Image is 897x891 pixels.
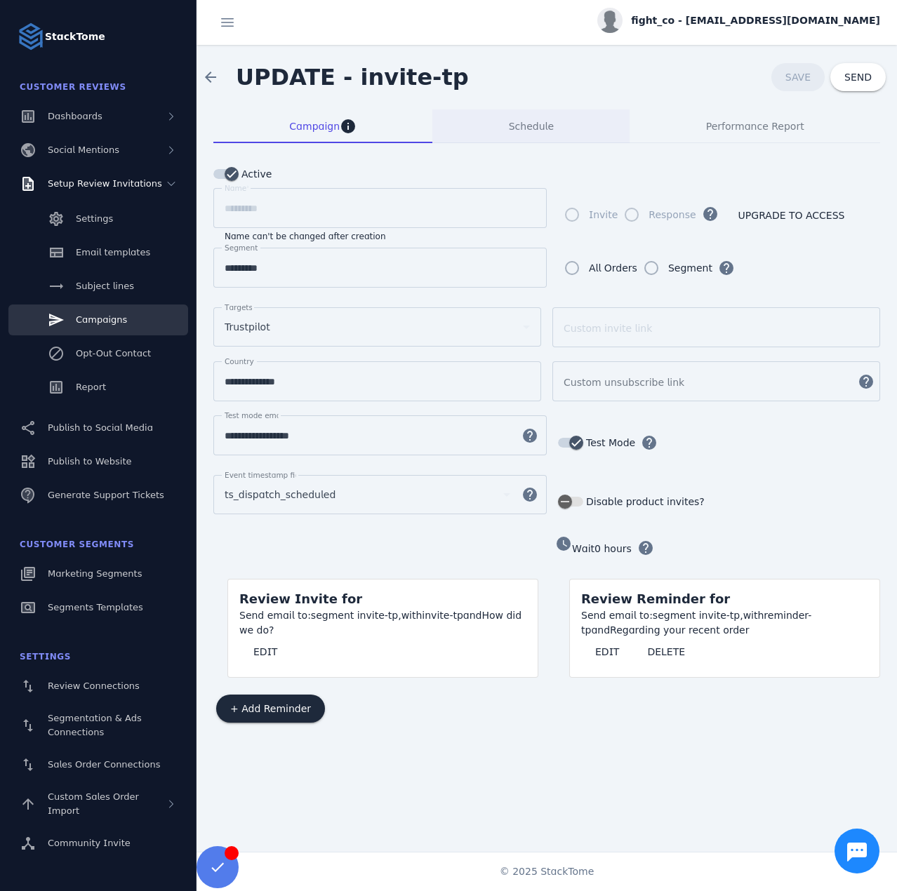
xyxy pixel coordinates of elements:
a: Subject lines [8,271,188,302]
span: ts_dispatch_scheduled [225,486,335,503]
div: segment invite-tp, invite-tp How did we do? [239,608,526,638]
mat-label: Custom invite link [564,323,652,334]
mat-label: Targets [225,303,253,311]
span: Publish to Website [48,456,131,467]
span: Community Invite [48,838,131,848]
span: Settings [20,652,71,662]
button: UPGRADE TO ACCESS [724,201,859,229]
a: Report [8,372,188,403]
div: All Orders [589,260,637,276]
span: with [401,610,423,621]
a: Marketing Segments [8,558,188,589]
img: Logo image [17,22,45,51]
span: Generate Support Tickets [48,490,164,500]
span: Trustpilot [225,319,270,335]
span: EDIT [253,647,277,657]
span: with [743,610,764,621]
span: Performance Report [706,121,804,131]
span: Sales Order Connections [48,759,160,770]
span: SEND [844,72,872,82]
img: profile.jpg [597,8,623,33]
label: Test Mode [583,434,635,451]
span: UPDATE - invite-tp [236,64,469,91]
mat-label: Custom unsubscribe link [564,377,684,388]
span: Customer Segments [20,540,134,549]
mat-label: Event timestamp field [225,471,306,479]
label: Active [239,166,272,182]
span: Social Mentions [48,145,119,155]
span: Custom Sales Order Import [48,791,139,816]
span: Schedule [509,121,554,131]
a: Sales Order Connections [8,749,188,780]
span: Email templates [76,247,150,257]
span: Campaign [289,121,340,131]
span: DELETE [647,647,685,657]
button: DELETE [633,638,699,666]
span: Opt-Out Contact [76,348,151,359]
span: Setup Review Invitations [48,178,162,189]
a: Email templates [8,237,188,268]
span: Review Reminder for [581,591,730,606]
label: Segment [665,260,712,276]
span: Wait [572,543,594,554]
a: Opt-Out Contact [8,338,188,369]
span: and [591,624,610,636]
span: Customer Reviews [20,82,126,92]
mat-label: Test mode email [225,411,285,420]
a: Campaigns [8,304,188,335]
mat-label: Country [225,357,254,366]
button: + Add Reminder [216,695,325,723]
span: Send email to: [239,610,311,621]
span: Segmentation & Ads Connections [48,713,142,737]
mat-hint: Name can't be changed after creation [225,228,386,242]
span: Subject lines [76,281,134,291]
span: Review Connections [48,681,140,691]
mat-label: Segment [225,243,258,252]
span: EDIT [595,647,619,657]
input: Country [225,373,530,390]
a: Settings [8,203,188,234]
strong: StackTome [45,29,105,44]
a: Community Invite [8,828,188,859]
a: Review Connections [8,671,188,702]
span: Report [76,382,106,392]
a: Publish to Social Media [8,413,188,443]
button: EDIT [239,638,291,666]
mat-icon: help [513,427,547,444]
a: Segments Templates [8,592,188,623]
span: Marketing Segments [48,568,142,579]
span: and [463,610,482,621]
a: Publish to Website [8,446,188,477]
mat-icon: help [513,486,547,503]
a: Segmentation & Ads Connections [8,704,188,746]
span: Publish to Social Media [48,422,153,433]
mat-label: Name [225,184,246,192]
label: Response [646,206,696,223]
span: fight_co - [EMAIL_ADDRESS][DOMAIN_NAME] [631,13,880,28]
span: + Add Reminder [230,704,311,714]
span: Settings [76,213,113,224]
span: Campaigns [76,314,127,325]
a: Generate Support Tickets [8,480,188,511]
div: segment invite-tp, reminder-tp Regarding your recent order [581,608,868,638]
span: UPGRADE TO ACCESS [738,210,845,220]
input: Segment [225,260,536,276]
label: Invite [586,206,618,223]
mat-icon: info [340,118,357,135]
button: SEND [830,63,886,91]
span: © 2025 StackTome [500,864,594,879]
button: fight_co - [EMAIL_ADDRESS][DOMAIN_NAME] [597,8,880,33]
span: Review Invite for [239,591,362,606]
mat-icon: watch_later [555,535,572,552]
span: Send email to: [581,610,653,621]
button: EDIT [581,638,633,666]
span: Segments Templates [48,602,143,612]
label: Disable product invites? [583,493,705,510]
span: 0 hours [594,543,632,554]
span: Dashboards [48,111,102,121]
